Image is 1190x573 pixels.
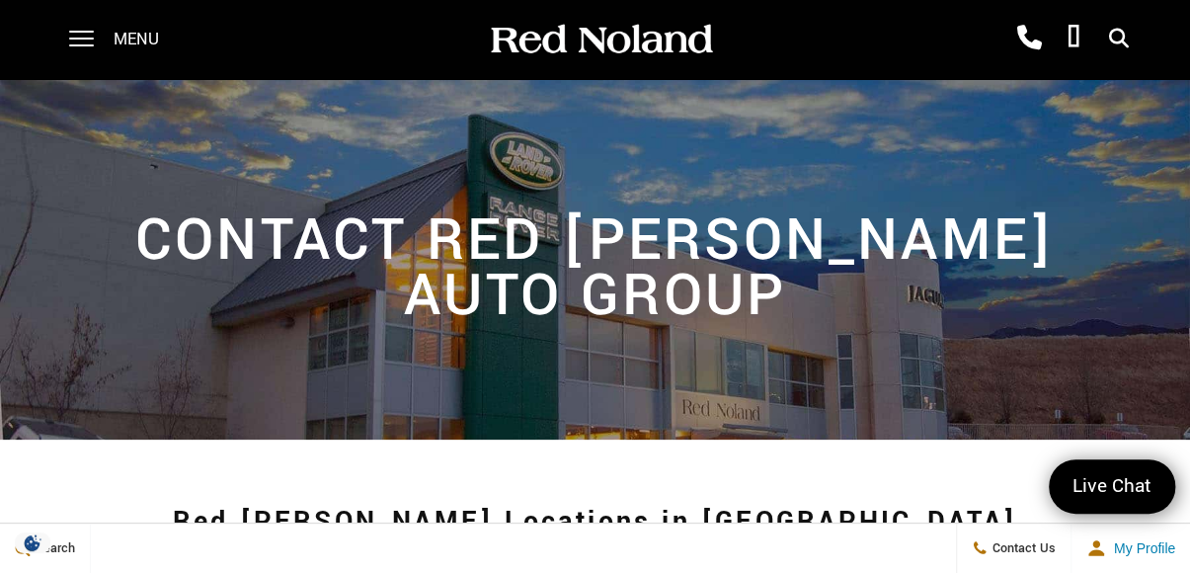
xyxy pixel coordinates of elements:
img: Red Noland Auto Group [487,23,714,57]
span: Live Chat [1063,473,1161,500]
span: Contact Us [988,539,1056,557]
button: Open user profile menu [1071,524,1190,573]
img: Opt-Out Icon [10,532,55,553]
h2: Contact Red [PERSON_NAME] Auto Group [74,194,1116,324]
a: Live Chat [1049,459,1175,514]
section: Click to Open Cookie Consent Modal [10,532,55,553]
h1: Red [PERSON_NAME] Locations in [GEOGRAPHIC_DATA] [85,483,1105,562]
span: My Profile [1106,540,1175,556]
